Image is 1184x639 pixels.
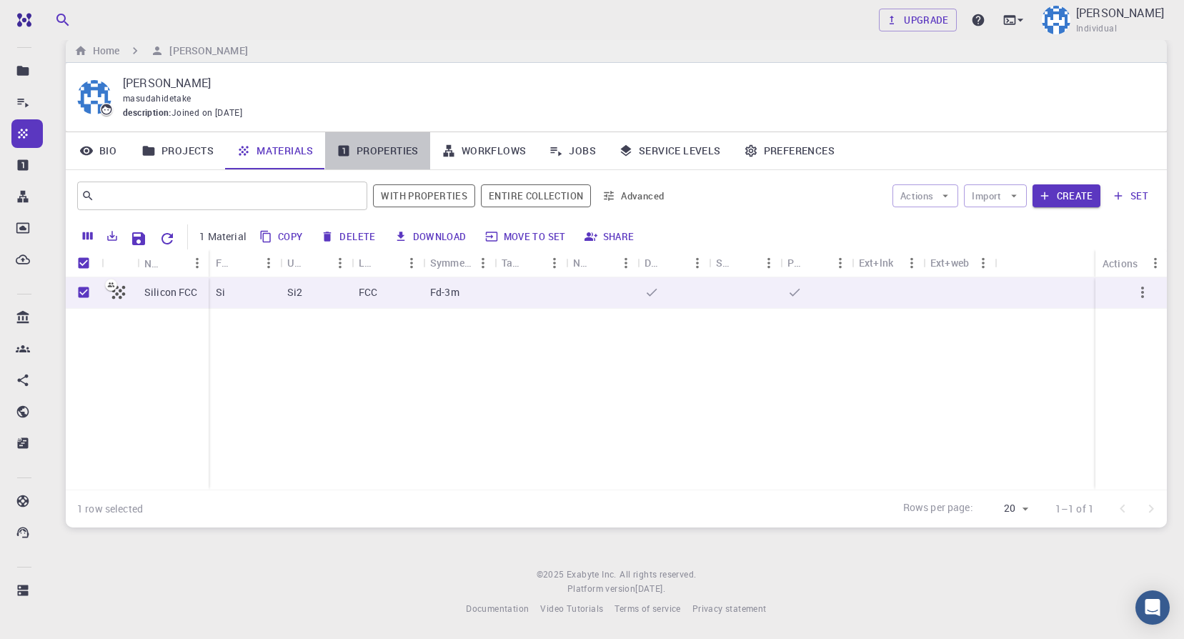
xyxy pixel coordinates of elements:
[537,568,567,582] span: © 2025
[466,603,529,614] span: Documentation
[573,249,592,277] div: Non-periodic
[692,603,767,614] span: Privacy statement
[709,249,780,277] div: Shared
[216,285,225,299] p: Si
[123,106,171,120] span: description :
[144,249,163,277] div: Name
[100,224,124,247] button: Export
[615,602,680,616] a: Terms of service
[892,184,959,207] button: Actions
[325,132,430,169] a: Properties
[466,602,529,616] a: Documentation
[373,184,475,207] span: Show only materials with calculated properties
[472,252,494,274] button: Menu
[620,568,696,582] span: All rights reserved.
[255,225,309,248] button: Copy
[502,249,520,277] div: Tags
[101,249,137,277] div: Icon
[787,249,806,277] div: Public
[481,184,591,207] button: Entire collection
[635,582,665,596] a: [DATE].
[1106,184,1155,207] button: set
[130,132,225,169] a: Projects
[71,43,251,59] nav: breadcrumb
[164,43,247,59] h6: [PERSON_NAME]
[171,106,242,120] span: Joined on [DATE]
[879,9,957,31] a: Upgrade
[923,249,995,277] div: Ext+web
[423,249,494,277] div: Symmetry
[567,568,617,580] span: Exabyte Inc.
[257,252,280,274] button: Menu
[352,249,423,277] div: Lattice
[735,252,757,274] button: Sort
[280,249,352,277] div: Unit Cell Formula
[663,252,686,274] button: Sort
[329,252,352,274] button: Menu
[234,252,257,274] button: Sort
[481,225,572,248] button: Move to set
[430,132,538,169] a: Workflows
[87,43,119,59] h6: Home
[400,252,423,274] button: Menu
[543,252,566,274] button: Menu
[540,602,603,616] a: Video Tutorials
[635,583,665,594] span: [DATE] .
[806,252,829,274] button: Sort
[732,132,846,169] a: Preferences
[757,252,780,274] button: Menu
[359,285,377,299] p: FCC
[903,500,973,517] p: Rows per page:
[692,602,767,616] a: Privacy statement
[716,249,735,277] div: Shared
[566,249,637,277] div: Non-periodic
[287,249,306,277] div: Unit Cell Formula
[597,184,671,207] button: Advanced
[124,224,153,253] button: Save Explorer Settings
[494,249,566,277] div: Tags
[637,249,709,277] div: Default
[144,285,198,299] p: Silicon FCC
[26,9,71,23] span: サポート
[481,184,591,207] span: Filter throughout whole library including sets (folders)
[153,224,181,253] button: Reset Explorer Settings
[964,184,1026,207] button: Import
[186,252,209,274] button: Menu
[76,224,100,247] button: Columns
[1076,4,1164,21] p: [PERSON_NAME]
[123,74,1144,91] p: [PERSON_NAME]
[852,249,923,277] div: Ext+lnk
[1033,184,1100,207] button: Create
[1144,252,1167,274] button: Menu
[287,285,302,299] p: Si2
[1095,249,1167,277] div: Actions
[390,225,472,248] button: Download
[645,249,663,277] div: Default
[11,13,31,27] img: logo
[317,225,381,248] button: Delete
[1135,590,1170,625] div: Open Intercom Messenger
[123,92,191,104] span: masudahidetake
[77,502,143,516] div: 1 row selected
[1103,249,1138,277] div: Actions
[537,132,607,169] a: Jobs
[137,249,209,277] div: Name
[209,249,280,277] div: Formula
[930,249,969,277] div: Ext+web
[1076,21,1117,36] span: Individual
[377,252,400,274] button: Sort
[1042,6,1070,34] img: Hidetake Masuda
[607,132,732,169] a: Service Levels
[615,603,680,614] span: Terms of service
[859,249,893,277] div: Ext+lnk
[686,252,709,274] button: Menu
[615,252,637,274] button: Menu
[359,249,377,277] div: Lattice
[373,184,475,207] button: With properties
[66,132,130,169] a: Bio
[163,252,186,274] button: Sort
[567,582,635,596] span: Platform version
[972,252,995,274] button: Menu
[780,249,852,277] div: Public
[900,252,923,274] button: Menu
